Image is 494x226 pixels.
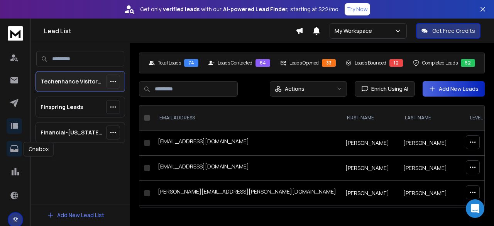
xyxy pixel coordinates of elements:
[341,105,399,131] th: FIRST NAME
[347,5,368,13] p: Try Now
[355,60,386,66] p: Leads Bounced
[41,207,110,223] button: Add New Lead List
[389,59,403,67] div: 12
[163,5,200,13] strong: verified leads
[341,131,399,156] td: [PERSON_NAME]
[399,181,464,206] td: [PERSON_NAME]
[461,59,475,67] div: 52
[416,23,480,39] button: Get Free Credits
[341,156,399,181] td: [PERSON_NAME]
[422,60,458,66] p: Completed Leads
[184,59,198,67] div: 74
[355,81,415,97] button: Enrich Using AI
[345,3,370,15] button: Try Now
[158,188,336,199] div: [PERSON_NAME][EMAIL_ADDRESS][PERSON_NAME][DOMAIN_NAME]
[341,181,399,206] td: [PERSON_NAME]
[41,103,83,111] p: Finspring Leads
[8,26,23,41] img: logo
[41,78,103,85] p: Techenhance Visitors List
[218,60,252,66] p: Leads Contacted
[158,163,336,173] div: [EMAIL_ADDRESS][DOMAIN_NAME]
[140,5,338,13] p: Get only with our starting at $22/mo
[399,131,464,156] td: [PERSON_NAME]
[322,59,336,67] div: 33
[429,85,479,93] a: Add New Leads
[368,85,408,93] span: Enrich Using AI
[223,5,289,13] strong: AI-powered Lead Finder,
[153,105,341,131] th: EMAIL ADDRESS
[44,26,296,36] h1: Lead List
[158,138,336,148] div: [EMAIL_ADDRESS][DOMAIN_NAME]
[41,129,103,136] p: Financial-[US_STATE]-ForWebsite
[466,199,484,218] div: Open Intercom Messenger
[399,105,464,131] th: LAST NAME
[399,156,464,181] td: [PERSON_NAME]
[432,27,475,35] p: Get Free Credits
[24,142,54,156] div: Onebox
[335,27,375,35] p: My Workspace
[289,60,319,66] p: Leads Opened
[285,85,305,93] p: Actions
[423,81,485,97] button: Add New Leads
[158,60,181,66] p: Total Leads
[255,59,270,67] div: 64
